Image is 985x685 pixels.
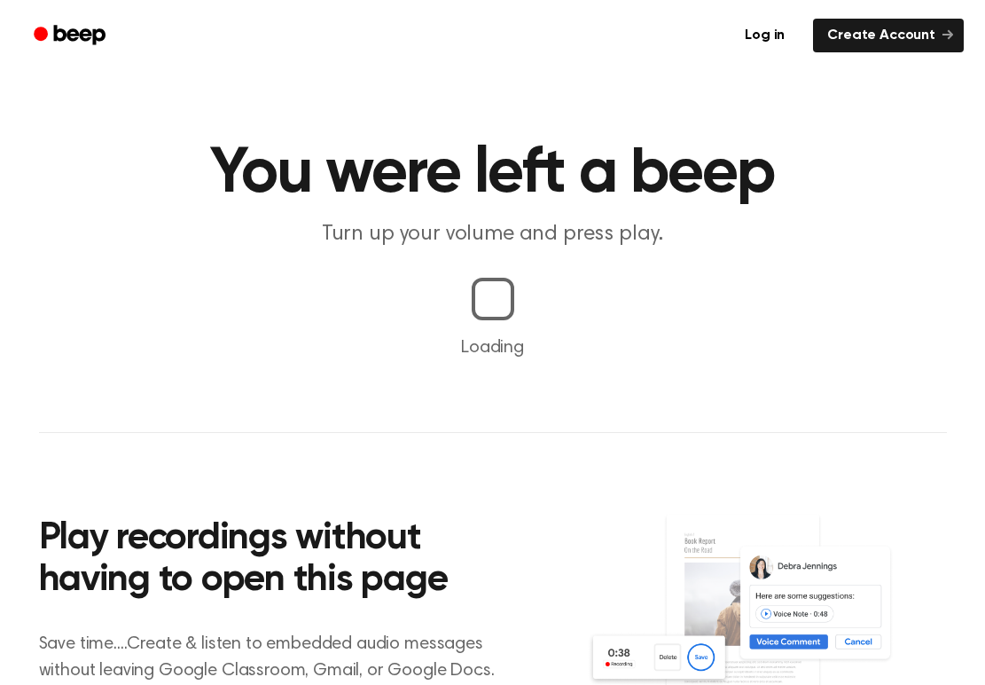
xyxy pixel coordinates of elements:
[813,19,964,52] a: Create Account
[727,15,802,56] a: Log in
[152,220,833,249] p: Turn up your volume and press play.
[21,19,121,53] a: Beep
[21,335,964,361] p: Loading
[39,518,517,602] h2: Play recordings without having to open this page
[39,631,517,684] p: Save time....Create & listen to embedded audio messages without leaving Google Classroom, Gmail, ...
[39,142,947,206] h1: You were left a beep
